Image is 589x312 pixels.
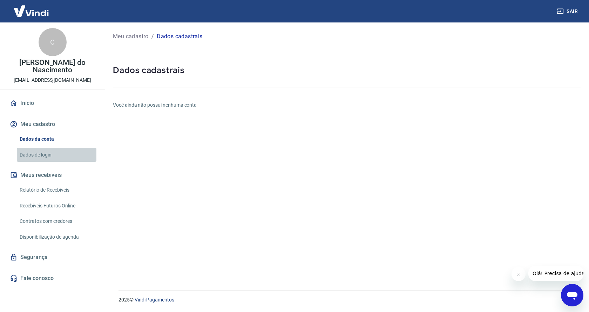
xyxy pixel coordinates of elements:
[17,148,96,162] a: Dados de login
[17,132,96,146] a: Dados da conta
[157,32,202,41] p: Dados cadastrais
[14,77,91,84] p: [EMAIL_ADDRESS][DOMAIN_NAME]
[4,5,59,11] span: Olá! Precisa de ajuda?
[528,266,583,281] iframe: Mensagem da empresa
[17,199,96,213] a: Recebíveis Futuros Online
[8,271,96,286] a: Fale conosco
[17,230,96,244] a: Disponibilização de agenda
[119,296,572,304] p: 2025 ©
[555,5,581,18] button: Sair
[113,32,149,41] a: Meu cadastro
[8,0,54,22] img: Vindi
[561,284,583,306] iframe: Botão para abrir a janela de mensagens
[8,117,96,132] button: Meu cadastro
[113,65,581,76] h5: Dados cadastrais
[8,95,96,111] a: Início
[17,214,96,228] a: Contratos com credores
[135,297,174,303] a: Vindi Pagamentos
[512,267,526,281] iframe: Fechar mensagem
[6,59,99,74] p: [PERSON_NAME] do Nascimento
[113,101,581,109] h6: Você ainda não possui nenhuma conta
[17,183,96,197] a: Relatório de Recebíveis
[39,28,67,56] div: C
[8,167,96,183] button: Meus recebíveis
[151,32,154,41] p: /
[8,250,96,265] a: Segurança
